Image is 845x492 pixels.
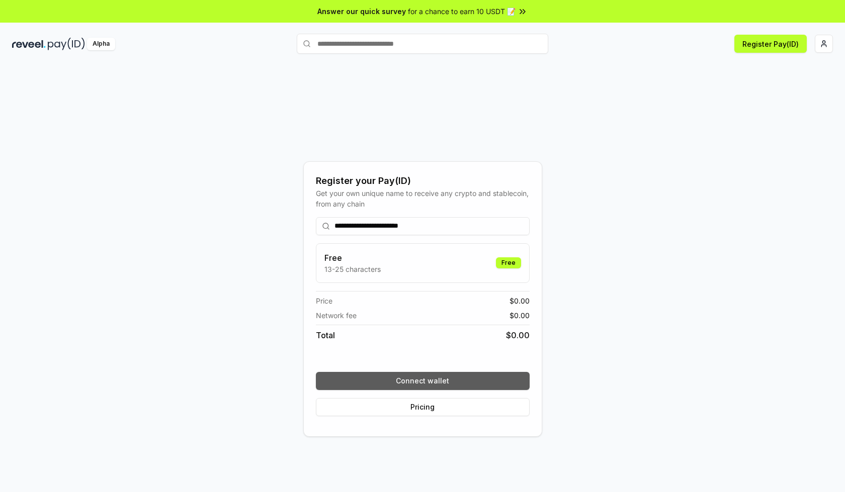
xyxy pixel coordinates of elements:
span: $ 0.00 [506,329,530,341]
button: Register Pay(ID) [734,35,807,53]
span: Price [316,296,332,306]
div: Alpha [87,38,115,50]
span: $ 0.00 [510,310,530,321]
span: Network fee [316,310,357,321]
img: pay_id [48,38,85,50]
span: for a chance to earn 10 USDT 📝 [408,6,516,17]
span: $ 0.00 [510,296,530,306]
button: Connect wallet [316,372,530,390]
button: Pricing [316,398,530,416]
span: Total [316,329,335,341]
img: reveel_dark [12,38,46,50]
div: Get your own unique name to receive any crypto and stablecoin, from any chain [316,188,530,209]
span: Answer our quick survey [317,6,406,17]
h3: Free [324,252,381,264]
p: 13-25 characters [324,264,381,274]
div: Free [496,257,521,268]
div: Register your Pay(ID) [316,174,530,188]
